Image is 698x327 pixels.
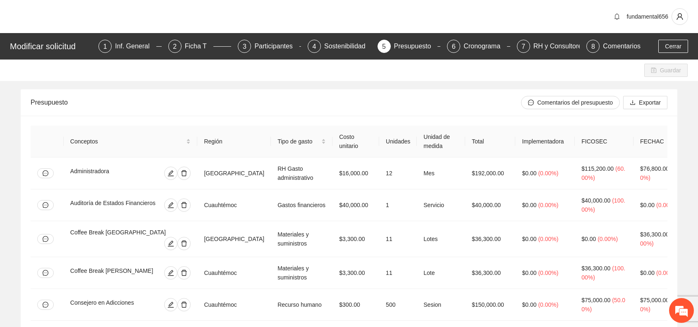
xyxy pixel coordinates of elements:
span: message [43,170,48,176]
span: $75,000.00 [640,297,669,303]
button: message [37,268,54,278]
td: 500 [379,289,417,321]
td: $40,000.00 [465,189,516,221]
td: Gastos financieros [271,189,332,221]
td: Cuauhtémoc [197,257,271,289]
td: Sesion [417,289,465,321]
td: $40,000.00 [332,189,379,221]
th: Total [465,126,516,158]
td: Lotes [417,221,465,257]
span: $0.00 [581,236,596,242]
span: edit [165,202,177,208]
div: Comentarios [603,40,641,53]
span: $36,300.00 [581,265,610,272]
th: FICOSEC [575,126,633,158]
th: FECHAC [633,126,692,158]
button: delete [177,198,191,212]
td: Cuauhtémoc [197,189,271,221]
button: saveGuardar [644,64,688,77]
span: ( 0.00% ) [538,236,558,242]
div: 3Participantes [238,40,301,53]
span: 6 [452,43,456,50]
div: 5Presupuesto [378,40,441,53]
th: Tipo de gasto [271,126,332,158]
span: Cerrar [665,42,681,51]
td: $3,300.00 [332,221,379,257]
div: Coffee Break [PERSON_NAME] [70,266,159,279]
span: delete [178,202,190,208]
button: delete [177,237,191,250]
span: edit [165,240,177,247]
div: 4Sostenibilidad [308,40,371,53]
div: 6Cronograma [447,40,510,53]
td: Lote [417,257,465,289]
button: messageComentarios del presupuesto [521,96,620,109]
span: ( 0.00% ) [656,202,676,208]
th: Costo unitario [332,126,379,158]
td: $150,000.00 [465,289,516,321]
td: Recurso humano [271,289,332,321]
div: Presupuesto [31,91,521,114]
td: 11 [379,257,417,289]
span: message [43,202,48,208]
span: delete [178,301,190,308]
span: edit [165,301,177,308]
div: Participantes [254,40,299,53]
div: Administradora [70,167,137,180]
button: message [37,234,54,244]
button: edit [164,198,177,212]
span: message [43,236,48,242]
button: edit [164,266,177,279]
div: Cronograma [464,40,507,53]
td: Materiales y suministros [271,257,332,289]
div: 8Comentarios [586,40,641,53]
div: 1Inf. General [98,40,162,53]
button: bell [610,10,624,23]
div: Ficha T [185,40,213,53]
span: $115,200.00 [581,165,614,172]
div: 7RH y Consultores [517,40,580,53]
span: 5 [382,43,386,50]
span: 4 [313,43,316,50]
button: message [37,200,54,210]
div: Consejero en Adicciones [70,298,149,311]
span: bell [611,13,623,20]
span: $0.00 [522,170,536,177]
td: $16,000.00 [332,158,379,189]
span: ( 0.00% ) [598,236,618,242]
span: 2 [173,43,177,50]
th: Conceptos [64,126,198,158]
div: 2Ficha T [168,40,232,53]
span: fundamental656 [627,13,668,20]
button: message [37,300,54,310]
span: 8 [591,43,595,50]
span: Comentarios del presupuesto [537,98,613,107]
span: $0.00 [640,270,655,276]
td: Materiales y suministros [271,221,332,257]
span: $0.00 [522,270,536,276]
div: RH y Consultores [533,40,592,53]
th: Región [197,126,271,158]
span: $0.00 [522,301,536,308]
button: edit [164,298,177,311]
td: $36,300.00 [465,257,516,289]
td: 12 [379,158,417,189]
button: user [672,8,688,25]
span: $36,300.00 [640,231,669,238]
th: Implementadora [515,126,575,158]
span: Conceptos [70,137,185,146]
td: $3,300.00 [332,257,379,289]
div: Sostenibilidad [324,40,372,53]
span: edit [165,170,177,177]
span: $75,000.00 [581,297,610,303]
div: Auditoría de Estados Financieros [70,198,160,212]
span: ( 0.00% ) [538,301,558,308]
span: message [43,302,48,308]
button: Cerrar [658,40,688,53]
button: delete [177,298,191,311]
span: Exportar [639,98,661,107]
span: ( 0.00% ) [538,202,558,208]
span: ( 0.00% ) [538,170,558,177]
span: delete [178,240,190,247]
button: downloadExportar [623,96,667,109]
